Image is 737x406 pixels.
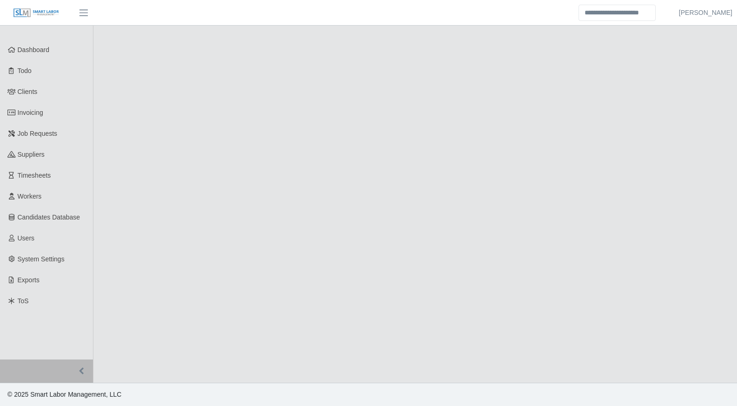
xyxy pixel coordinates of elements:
[579,5,656,21] input: Search
[13,8,59,18] img: SLM Logo
[18,151,45,158] span: Suppliers
[18,234,35,242] span: Users
[18,172,51,179] span: Timesheets
[18,297,29,305] span: ToS
[18,255,65,263] span: System Settings
[18,67,32,74] span: Todo
[679,8,732,18] a: [PERSON_NAME]
[18,193,42,200] span: Workers
[18,213,80,221] span: Candidates Database
[18,109,43,116] span: Invoicing
[18,276,39,284] span: Exports
[18,88,38,95] span: Clients
[18,46,50,53] span: Dashboard
[18,130,58,137] span: Job Requests
[7,391,121,398] span: © 2025 Smart Labor Management, LLC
